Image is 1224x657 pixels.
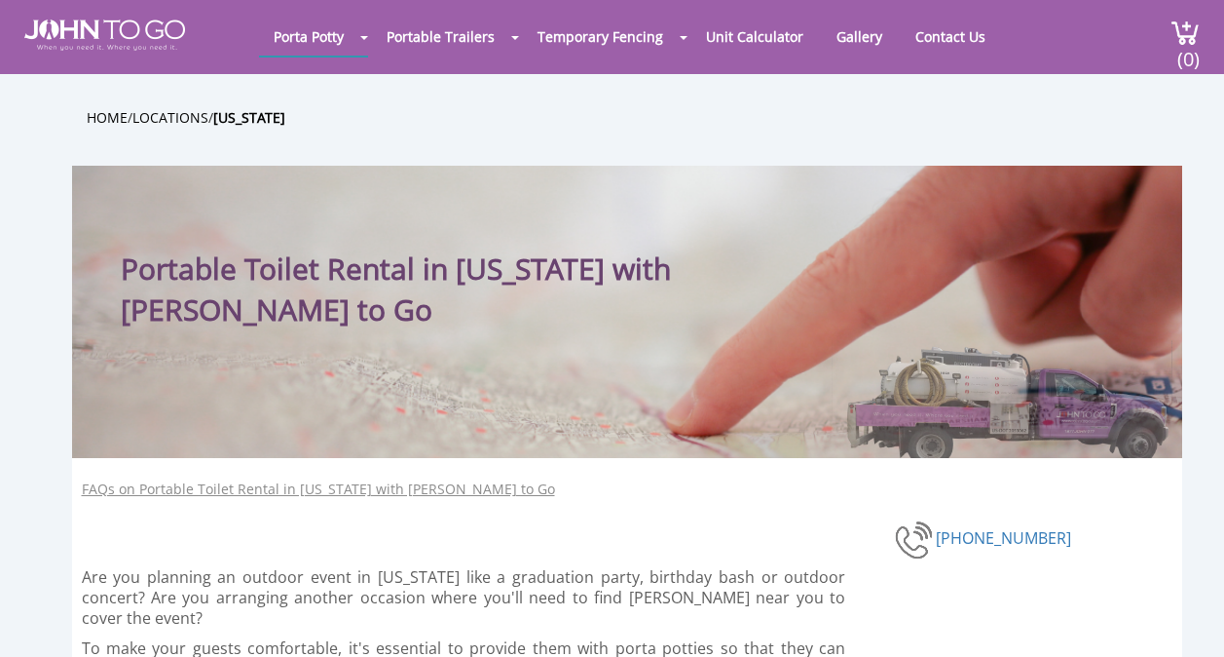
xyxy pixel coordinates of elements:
p: Are you planning an outdoor event in [US_STATE] like a graduation party, birthday bash or outdoor... [82,567,846,629]
a: Contact Us [901,18,1000,56]
img: JOHN to go [24,19,185,51]
h1: Portable Toilet Rental in [US_STATE] with [PERSON_NAME] to Go [121,205,749,330]
a: FAQs on Portable Toilet Rental in [US_STATE] with [PERSON_NAME] to Go [82,480,555,499]
ul: / / [87,106,1197,129]
img: cart a [1170,19,1200,46]
a: Portable Trailers [372,18,509,56]
a: Gallery [822,18,897,56]
a: Temporary Fencing [523,18,678,56]
a: Home [87,108,128,127]
img: phone-number [895,519,936,561]
a: [US_STATE] [213,108,285,127]
img: Truck [832,340,1172,458]
span: (0) [1177,30,1201,72]
a: Porta Potty [259,18,358,56]
a: Locations [132,108,208,127]
a: [PHONE_NUMBER] [936,527,1071,549]
a: Unit Calculator [691,18,818,56]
